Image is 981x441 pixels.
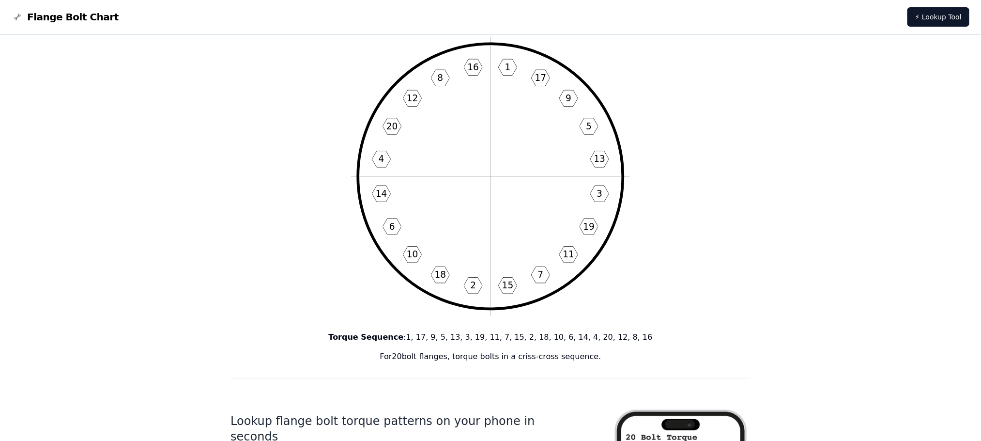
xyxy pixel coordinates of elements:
text: 6 [389,221,395,232]
text: 18 [435,269,446,280]
text: 12 [407,93,418,103]
text: 17 [535,73,547,83]
a: ⚡ Lookup Tool [907,7,969,27]
text: 8 [438,73,444,83]
text: 11 [563,249,574,259]
text: 3 [597,189,602,199]
text: 2 [470,280,476,290]
a: Flange Bolt Chart LogoFlange Bolt Chart [12,10,119,24]
text: 19 [583,221,595,232]
text: 16 [468,62,479,72]
text: 10 [407,249,418,259]
text: 7 [538,269,544,280]
text: 20 [386,121,398,131]
text: 5 [586,121,592,131]
p: For 20 bolt flanges, torque bolts in a criss-cross sequence. [230,351,751,362]
text: 15 [502,280,514,290]
span: Flange Bolt Chart [27,10,119,24]
text: 4 [379,154,384,164]
img: Flange Bolt Chart Logo [12,11,23,23]
p: : 1, 17, 9, 5, 13, 3, 19, 11, 7, 15, 2, 18, 10, 6, 14, 4, 20, 12, 8, 16 [230,331,751,343]
text: 1 [505,62,511,72]
text: 13 [594,154,605,164]
b: Torque Sequence [329,332,404,342]
text: 14 [376,189,387,199]
text: 9 [566,93,571,103]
